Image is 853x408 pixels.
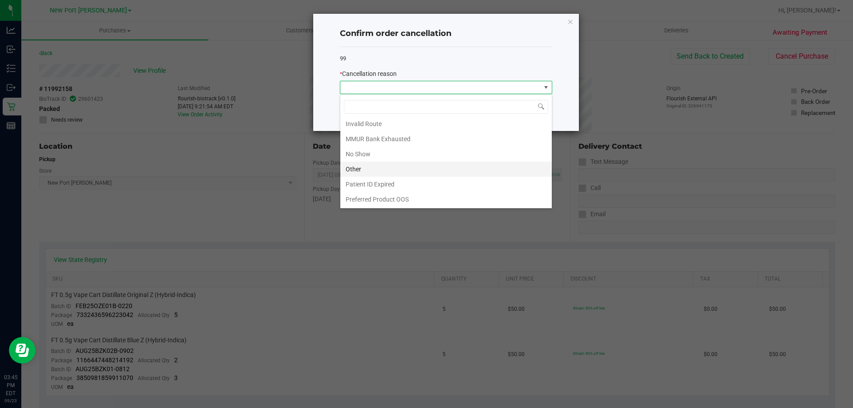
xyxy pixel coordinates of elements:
li: Invalid Route [340,116,552,131]
li: No Show [340,147,552,162]
button: Close [567,16,574,27]
span: 99 [340,55,346,62]
li: Other [340,162,552,177]
h4: Confirm order cancellation [340,28,552,40]
li: Patient ID Expired [340,177,552,192]
iframe: Resource center [9,337,36,364]
span: Cancellation reason [342,70,397,77]
li: MMUR Bank Exhausted [340,131,552,147]
li: Preferred Product OOS [340,192,552,207]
